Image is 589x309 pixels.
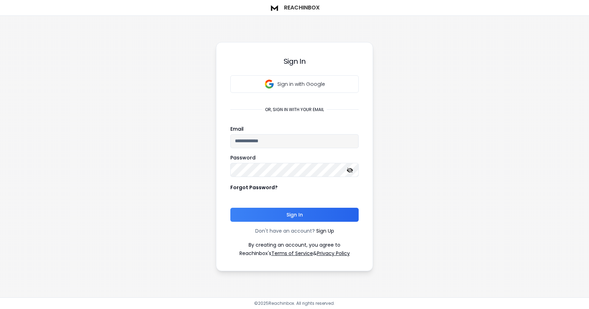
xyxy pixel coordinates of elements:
h3: Sign In [230,56,359,66]
a: Terms of Service [271,250,313,257]
p: Sign in with Google [277,81,325,88]
h1: ReachInbox [284,4,320,12]
p: By creating an account, you agree to [249,241,340,248]
label: Password [230,155,256,160]
p: ReachInbox's & [239,250,350,257]
a: Privacy Policy [317,250,350,257]
p: Forgot Password? [230,184,278,191]
img: logo [269,3,280,13]
label: Email [230,126,244,131]
button: Sign in with Google [230,75,359,93]
a: ReachInbox [269,3,320,13]
p: Don't have an account? [255,227,315,234]
p: © 2025 Reachinbox. All rights reserved. [254,301,335,306]
a: Sign Up [316,227,334,234]
p: or, sign in with your email [262,107,327,112]
button: Sign In [230,208,359,222]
